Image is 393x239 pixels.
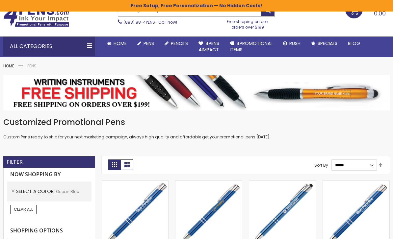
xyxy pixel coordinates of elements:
[171,40,188,47] span: Pencils
[230,40,273,53] span: 4PROMOTIONAL ITEMS
[27,63,37,69] strong: Pens
[123,19,155,25] a: (888) 88-4PENS
[323,180,389,186] a: Tres-Chic Metal Pen - LaserMax-Ocean Blue
[306,36,343,51] a: Specials
[3,63,14,69] a: Home
[108,159,121,170] strong: Grid
[314,162,328,168] label: Sort By
[7,168,92,181] strong: Now Shopping by
[3,6,69,27] img: 4Pens Custom Pens and Promotional Products
[7,158,23,166] strong: Filter
[3,117,390,140] div: Custom Pens ready to ship for your next marketing campaign, always high quality and affordable ge...
[7,224,92,238] strong: Shopping Options
[14,206,33,212] span: Clear All
[123,19,177,25] span: - Call Now!
[10,205,37,214] a: Clear All
[159,36,193,51] a: Pencils
[3,36,95,56] div: All Categories
[339,221,393,239] iframe: Google Customer Reviews
[348,40,360,47] span: Blog
[102,180,169,186] a: Tres-Chic Metal Pen - Standard Laser-Ocean Blue
[289,40,301,47] span: Rush
[249,180,316,186] a: Tres-Chic with Stylus Metal Pen - Standard Laser-Ocean Blue
[224,36,278,57] a: 4PROMOTIONALITEMS
[144,40,154,47] span: Pens
[114,40,127,47] span: Home
[16,188,56,195] span: Select A Color
[198,40,219,53] span: 4Pens 4impact
[175,180,242,186] a: Tres-Chic Metal Pen - ColorJet-Ocean Blue
[193,36,224,57] a: 4Pens4impact
[3,75,390,111] img: Pens
[102,36,132,51] a: Home
[278,36,306,51] a: Rush
[132,36,159,51] a: Pens
[3,117,390,128] h1: Customized Promotional Pens
[318,40,337,47] span: Specials
[374,9,386,17] span: 0.00
[56,189,79,194] span: Ocean Blue
[220,16,275,30] div: Free shipping on pen orders over $199
[343,36,365,51] a: Blog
